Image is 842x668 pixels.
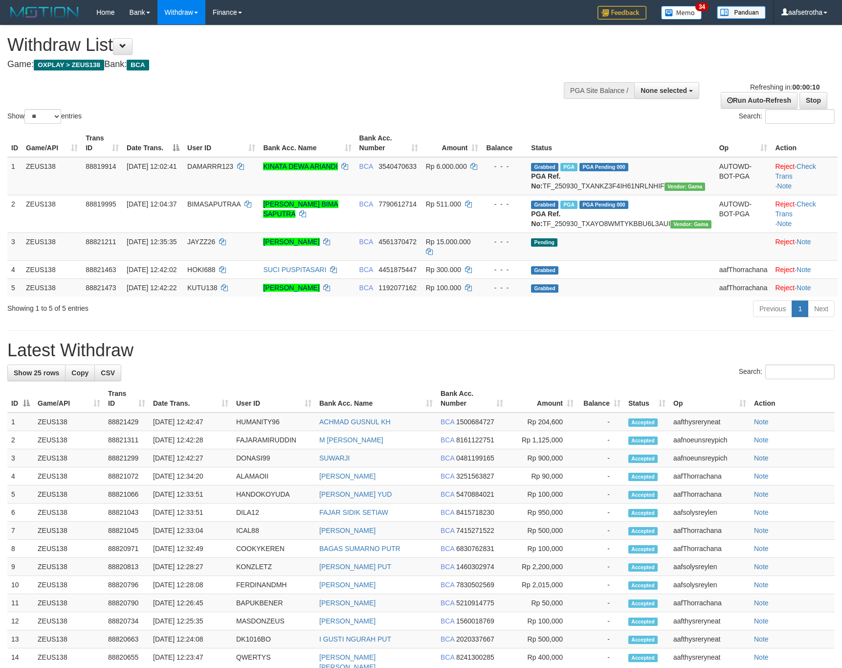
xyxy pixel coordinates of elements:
td: 2 [7,431,34,449]
div: PGA Site Balance / [564,82,634,99]
td: ZEUS138 [34,467,104,485]
td: 9 [7,558,34,576]
td: ZEUS138 [34,540,104,558]
a: [PERSON_NAME] [319,581,376,589]
th: Amount: activate to sort column ascending [422,129,483,157]
td: [DATE] 12:42:27 [149,449,232,467]
th: Bank Acc. Number: activate to sort column ascending [355,129,422,157]
span: Pending [531,238,557,247]
td: 88821045 [104,522,149,540]
a: [PERSON_NAME] BIMA SAPUTRA [263,200,338,218]
a: Reject [775,266,795,274]
td: HUMANITY96 [232,413,315,431]
td: MASDONZEUS [232,612,315,630]
a: Copy [65,365,95,381]
td: aafThorrachana [669,594,750,612]
img: Button%20Memo.svg [661,6,702,20]
th: Bank Acc. Number: activate to sort column ascending [437,385,507,413]
span: Copy 1460302974 to clipboard [456,563,494,571]
a: Note [754,418,769,426]
span: Accepted [628,527,658,535]
a: Note [754,563,769,571]
h1: Withdraw List [7,35,552,55]
span: [DATE] 12:42:02 [127,266,177,274]
a: I GUSTI NGURAH PUT [319,635,391,643]
span: [DATE] 12:35:35 [127,238,177,246]
td: [DATE] 12:33:51 [149,504,232,522]
div: - - - [486,283,523,293]
th: Bank Acc. Name: activate to sort column ascending [315,385,437,413]
td: · · [771,157,838,195]
a: Note [754,653,769,661]
td: [DATE] 12:26:45 [149,594,232,612]
span: BCA [359,200,373,208]
span: Vendor URL: https://trx31.1velocity.biz [670,220,711,229]
span: 88821473 [86,284,116,292]
span: Copy [71,369,89,377]
td: ZEUS138 [22,157,82,195]
td: TF_250930_TXAYO8WMTYKBBU6L3AUI [527,195,715,232]
span: BCA [441,527,454,534]
td: [DATE] 12:25:35 [149,612,232,630]
td: 8 [7,540,34,558]
span: Grabbed [531,201,558,209]
th: Date Trans.: activate to sort column descending [123,129,183,157]
span: Copy 7790612714 to clipboard [378,200,417,208]
td: - [577,612,624,630]
td: Rp 100,000 [507,612,577,630]
a: [PERSON_NAME] [319,599,376,607]
span: Accepted [628,437,658,445]
td: ZEUS138 [34,431,104,449]
a: Reject [775,284,795,292]
td: ALAMAOII [232,467,315,485]
span: BCA [441,508,454,516]
a: Note [754,599,769,607]
a: SUWARJI [319,454,350,462]
span: Accepted [628,418,658,427]
th: Bank Acc. Name: activate to sort column ascending [259,129,355,157]
span: Copy 3540470633 to clipboard [378,162,417,170]
span: BIMASAPUTRAA [187,200,241,208]
span: BCA [359,162,373,170]
td: · · [771,195,838,232]
td: - [577,431,624,449]
a: Note [754,508,769,516]
td: - [577,413,624,431]
span: PGA Pending [579,201,628,209]
span: Refreshing in: [750,83,820,91]
div: - - - [486,237,523,247]
span: Rp 100.000 [426,284,461,292]
th: Balance [482,129,527,157]
td: aafThorrachana [669,540,750,558]
td: [DATE] 12:28:27 [149,558,232,576]
a: M [PERSON_NAME] [319,436,383,444]
td: [DATE] 12:32:49 [149,540,232,558]
span: BCA [359,284,373,292]
span: Copy 1192077162 to clipboard [378,284,417,292]
th: Action [750,385,835,413]
td: 88820734 [104,612,149,630]
a: Note [754,472,769,480]
img: MOTION_logo.png [7,5,82,20]
td: 3 [7,449,34,467]
span: Marked by aafsolysreylen [560,201,577,209]
th: Status: activate to sort column ascending [624,385,669,413]
td: 12 [7,612,34,630]
a: Note [754,545,769,553]
a: SUCI PUSPITASARI [263,266,326,274]
td: ZEUS138 [22,195,82,232]
span: Accepted [628,563,658,572]
div: - - - [486,199,523,209]
span: Accepted [628,581,658,590]
span: 88819914 [86,162,116,170]
span: BCA [359,266,373,274]
td: ZEUS138 [34,612,104,630]
td: ZEUS138 [34,413,104,431]
td: aafsolysreylen [669,576,750,594]
td: 88821311 [104,431,149,449]
th: Op: activate to sort column ascending [669,385,750,413]
span: 88821211 [86,238,116,246]
td: ZEUS138 [34,504,104,522]
td: aafThorrachana [715,278,772,297]
td: 88821066 [104,485,149,504]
